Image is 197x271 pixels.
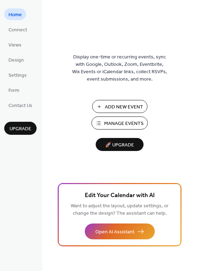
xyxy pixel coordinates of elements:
[4,99,37,111] a: Contact Us
[71,201,169,218] span: Want to adjust the layout, update settings, or change the design? The assistant can help.
[85,223,155,239] button: Open AI Assistant
[8,42,21,49] span: Views
[92,100,147,113] button: Add New Event
[105,103,143,111] span: Add New Event
[8,102,32,109] span: Contact Us
[4,84,24,96] a: Form
[8,57,24,64] span: Design
[4,122,37,135] button: Upgrade
[8,26,27,34] span: Connect
[4,54,28,65] a: Design
[4,69,31,81] a: Settings
[4,39,26,50] a: Views
[9,125,31,133] span: Upgrade
[95,228,134,236] span: Open AI Assistant
[100,140,139,150] span: 🚀 Upgrade
[96,138,144,151] button: 🚀 Upgrade
[91,116,148,130] button: Manage Events
[8,72,27,79] span: Settings
[8,87,19,94] span: Form
[85,191,155,201] span: Edit Your Calendar with AI
[8,11,22,19] span: Home
[72,53,167,83] span: Display one-time or recurring events, sync with Google, Outlook, Zoom, Eventbrite, Wix Events or ...
[4,24,31,35] a: Connect
[104,120,144,127] span: Manage Events
[4,8,26,20] a: Home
